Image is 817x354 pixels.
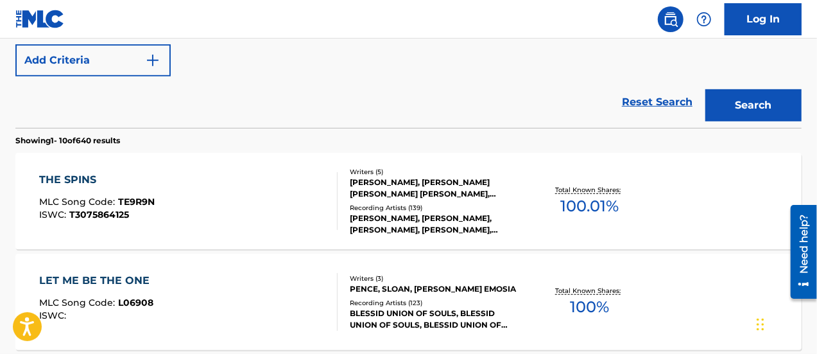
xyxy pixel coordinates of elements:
p: Showing 1 - 10 of 640 results [15,135,120,146]
p: Total Known Shares: [556,185,624,195]
img: 9d2ae6d4665cec9f34b9.svg [145,53,160,68]
span: MLC Song Code : [39,297,118,308]
button: Search [705,89,802,121]
div: Writers ( 3 ) [350,274,524,283]
span: 100.01 % [561,195,619,218]
div: Recording Artists ( 139 ) [350,203,524,213]
span: ISWC : [39,310,69,321]
a: THE SPINSMLC Song Code:TE9R9NISWC:T3075864125Writers (5)[PERSON_NAME], [PERSON_NAME] [PERSON_NAME... [15,153,802,249]
img: search [663,12,678,27]
div: [PERSON_NAME], [PERSON_NAME], [PERSON_NAME], [PERSON_NAME], [PERSON_NAME] [350,213,524,236]
img: MLC Logo [15,10,65,28]
span: TE9R9N [118,196,155,208]
span: MLC Song Code : [39,196,118,208]
a: LET ME BE THE ONEMLC Song Code:L06908ISWC:Writers (3)PENCE, SLOAN, [PERSON_NAME] EMOSIARecording ... [15,254,802,350]
iframe: Resource Center [781,200,817,303]
span: ISWC : [39,209,69,220]
div: BLESSID UNION OF SOULS, BLESSID UNION OF SOULS, BLESSID UNION OF SOULS, BLESSID UNION OF SOULS, B... [350,308,524,331]
a: Public Search [658,6,684,32]
div: Drag [757,305,764,344]
div: THE SPINS [39,172,155,188]
p: Total Known Shares: [556,286,624,296]
div: [PERSON_NAME], [PERSON_NAME] [PERSON_NAME] [PERSON_NAME], [PERSON_NAME] [PERSON_NAME], [PERSON_NA... [350,177,524,200]
a: Reset Search [615,88,699,116]
button: Add Criteria [15,44,171,76]
div: LET ME BE THE ONE [39,273,156,288]
img: help [696,12,712,27]
div: Recording Artists ( 123 ) [350,298,524,308]
span: T3075864125 [69,209,129,220]
div: Writers ( 5 ) [350,167,524,177]
span: L06908 [118,297,153,308]
div: Help [691,6,717,32]
iframe: Chat Widget [753,292,817,354]
a: Log In [725,3,802,35]
span: 100 % [571,296,610,319]
div: PENCE, SLOAN, [PERSON_NAME] EMOSIA [350,283,524,295]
